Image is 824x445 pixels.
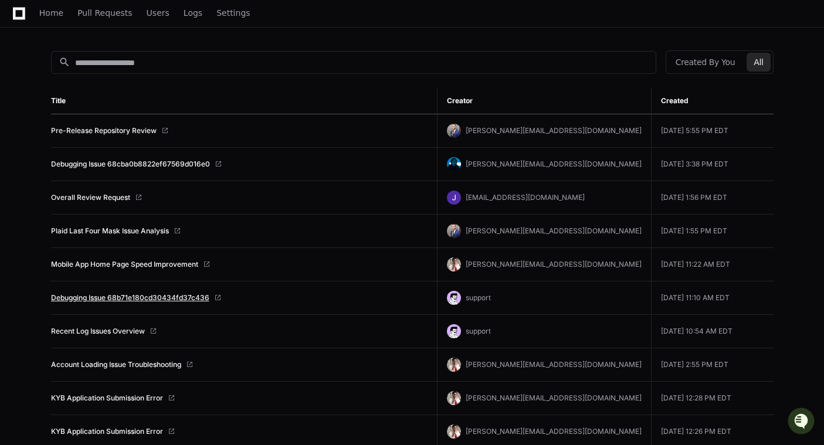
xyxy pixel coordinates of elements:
img: ACg8ocLr5ocjS_DnUyfbXRNw75xRvVUWooYLev62PzYbnSNZmqzyVjIU=s96-c [447,358,461,372]
span: [PERSON_NAME][EMAIL_ADDRESS][DOMAIN_NAME] [466,126,642,135]
img: avatar [447,324,461,338]
span: support [466,327,491,335]
mat-icon: search [59,56,70,68]
span: [PERSON_NAME][EMAIL_ADDRESS][DOMAIN_NAME] [466,159,642,168]
span: [PERSON_NAME][EMAIL_ADDRESS][DOMAIN_NAME] [466,260,642,269]
span: Pylon [117,123,142,132]
td: [DATE] 3:38 PM EDT [652,148,774,181]
td: [DATE] 1:55 PM EDT [652,215,774,248]
span: [PERSON_NAME][EMAIL_ADDRESS][DOMAIN_NAME] [466,360,642,369]
img: ACg8ocK82czxya8bQ8sHeqSe3i3bvfMDDA_UOgZvfisSixqIboS_ZPQ=s96-c [447,224,461,238]
button: All [747,53,770,72]
th: Title [51,88,438,114]
a: Debugging Issue 68cba0b8822ef67569d016e0 [51,159,210,169]
img: avatar [447,291,461,305]
td: [DATE] 2:55 PM EDT [652,348,774,382]
a: Debugging Issue 68b71e180cd30434fd37c436 [51,293,209,303]
img: PlayerZero [12,12,35,35]
a: Plaid Last Four Mask Issue Analysis [51,226,169,236]
span: Pull Requests [77,9,132,16]
a: Mobile App Home Page Speed Improvement [51,260,198,269]
img: ACg8ocJOjXanhm2_DDVhAO3_4XiWkWkCNEGE5AwKHu4kWsS-DqaQGQ=s96-c [447,191,461,205]
button: Created By You [669,53,742,72]
a: Powered byPylon [83,123,142,132]
img: ACg8ocLr5ocjS_DnUyfbXRNw75xRvVUWooYLev62PzYbnSNZmqzyVjIU=s96-c [447,257,461,271]
img: ACg8ocLr5ocjS_DnUyfbXRNw75xRvVUWooYLev62PzYbnSNZmqzyVjIU=s96-c [447,424,461,439]
td: [DATE] 11:10 AM EDT [652,281,774,315]
img: ACg8ocK82czxya8bQ8sHeqSe3i3bvfMDDA_UOgZvfisSixqIboS_ZPQ=s96-c [447,124,461,138]
img: ACg8ocK9Ofr5Egy6zvw6UWovChFYLvkQkLCiibXY1sNKAlxXs4DtgkU=s96-c [447,157,461,171]
th: Created [652,88,774,114]
img: ACg8ocLr5ocjS_DnUyfbXRNw75xRvVUWooYLev62PzYbnSNZmqzyVjIU=s96-c [447,391,461,405]
div: Start new chat [40,87,192,99]
td: [DATE] 11:22 AM EDT [652,248,774,281]
a: KYB Application Submission Error [51,393,163,403]
a: Overall Review Request [51,193,130,202]
a: KYB Application Submission Error [51,427,163,436]
span: [PERSON_NAME][EMAIL_ADDRESS][DOMAIN_NAME] [466,393,642,402]
span: Settings [216,9,250,16]
iframe: Open customer support [786,406,818,438]
td: [DATE] 10:54 AM EDT [652,315,774,348]
div: We're offline, but we'll be back soon! [40,99,170,108]
span: Logs [184,9,202,16]
th: Creator [438,88,652,114]
td: [DATE] 12:28 PM EDT [652,382,774,415]
td: [DATE] 1:56 PM EDT [652,181,774,215]
a: Pre-Release Repository Review [51,126,157,135]
a: Recent Log Issues Overview [51,327,145,336]
button: Start new chat [199,91,213,105]
span: [PERSON_NAME][EMAIL_ADDRESS][DOMAIN_NAME] [466,427,642,436]
a: Account Loading Issue Troubleshooting [51,360,181,369]
span: support [466,293,491,302]
span: [EMAIL_ADDRESS][DOMAIN_NAME] [466,193,585,202]
span: Home [39,9,63,16]
img: 1756235613930-3d25f9e4-fa56-45dd-b3ad-e072dfbd1548 [12,87,33,108]
span: [PERSON_NAME][EMAIL_ADDRESS][DOMAIN_NAME] [466,226,642,235]
div: Welcome [12,47,213,66]
td: [DATE] 5:55 PM EDT [652,114,774,148]
span: Users [147,9,169,16]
